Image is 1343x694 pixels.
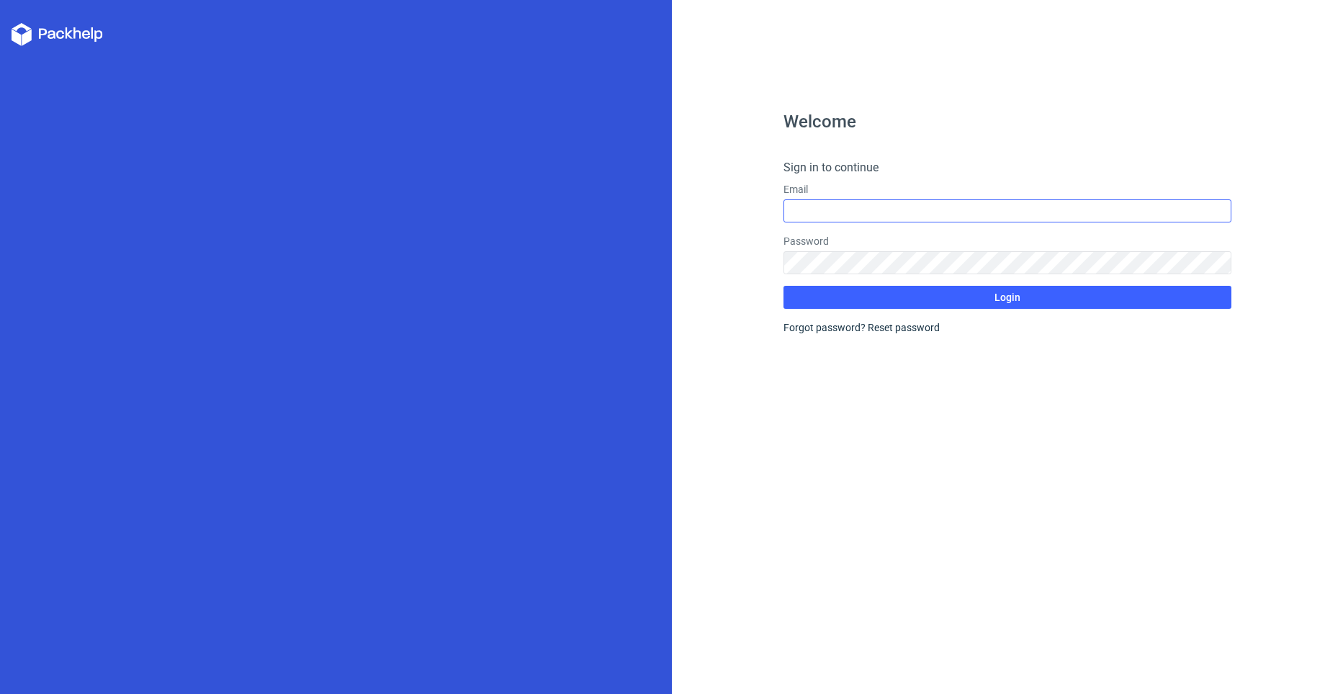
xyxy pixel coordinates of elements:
[783,182,1231,197] label: Email
[868,322,940,333] a: Reset password
[783,159,1231,176] h4: Sign in to continue
[783,320,1231,335] div: Forgot password?
[994,292,1020,302] span: Login
[783,234,1231,248] label: Password
[783,113,1231,130] h1: Welcome
[783,286,1231,309] button: Login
